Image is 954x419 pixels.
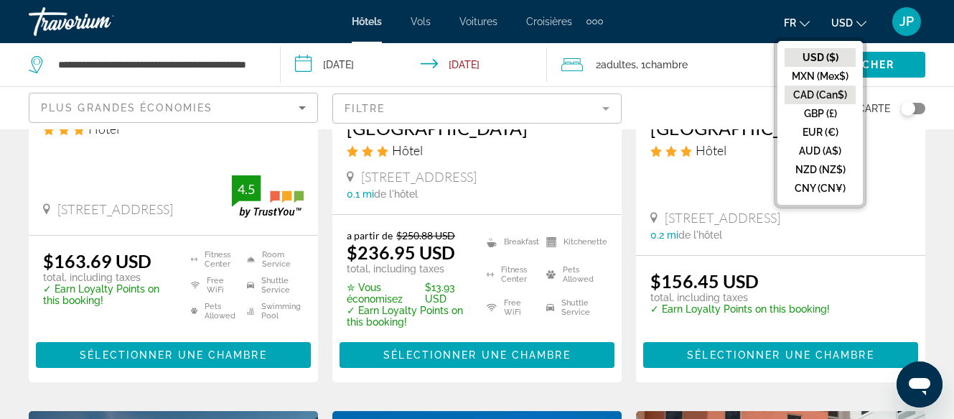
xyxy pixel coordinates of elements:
[374,188,418,200] span: de l'hôtel
[361,169,477,185] span: [STREET_ADDRESS]
[184,276,240,295] li: Free WiFi
[785,123,856,142] button: EUR (€)
[696,142,726,158] span: Hôtel
[785,179,856,198] button: CNY (CN¥)
[340,342,614,368] button: Sélectionner une chambre
[347,241,455,263] ins: $236.95 USD
[480,295,539,321] li: Free WiFi
[831,17,853,29] span: USD
[36,345,311,361] a: Sélectionner une chambre
[57,201,173,217] span: [STREET_ADDRESS]
[539,295,607,321] li: Shuttle Service
[645,59,688,70] span: Chambre
[43,272,173,283] p: total, including taxes
[459,16,497,27] a: Voitures
[332,93,622,124] button: Filter
[232,175,304,218] img: trustyou-badge.svg
[650,142,911,158] div: 3 star Hotel
[650,229,678,241] span: 0.2 mi
[240,276,304,295] li: Shuttle Service
[784,17,796,29] span: fr
[831,12,866,33] button: Change currency
[347,263,469,275] p: total, including taxes
[888,6,925,37] button: User Menu
[601,59,636,70] span: Adultes
[184,250,240,269] li: Fitness Center
[340,345,614,361] a: Sélectionner une chambre
[29,3,172,40] a: Travorium
[281,43,547,86] button: Check-in date: Oct 25, 2025 Check-out date: Oct 26, 2025
[36,342,311,368] button: Sélectionner une chambre
[636,55,688,75] span: , 1
[383,349,570,361] span: Sélectionner une chambre
[785,104,856,123] button: GBP (£)
[650,270,759,292] ins: $156.45 USD
[240,302,304,321] li: Swimming Pool
[539,262,607,288] li: Pets Allowed
[480,262,539,288] li: Fitness Center
[347,282,469,305] p: $13.93 USD
[352,16,382,27] a: Hôtels
[586,10,603,33] button: Extra navigation items
[678,229,722,241] span: de l'hôtel
[80,349,266,361] span: Sélectionner une chambre
[547,43,799,86] button: Travelers: 2 adults, 0 children
[858,98,890,119] span: Carte
[43,283,173,306] p: ✓ Earn Loyalty Points on this booking!
[411,16,431,27] a: Vols
[785,48,856,67] button: USD ($)
[396,229,455,241] del: $250.88 USD
[43,250,151,272] ins: $163.69 USD
[347,282,421,305] span: ✮ Vous économisez
[785,160,856,179] button: NZD (NZ$)
[240,250,304,269] li: Room Service
[232,180,261,198] div: 4.5
[480,229,539,255] li: Breakfast
[899,14,914,29] span: JP
[347,305,469,328] p: ✓ Earn Loyalty Points on this booking!
[890,102,925,115] button: Toggle map
[526,16,572,27] a: Croisières
[665,210,780,226] span: [STREET_ADDRESS]
[347,188,374,200] span: 0.1 mi
[785,86,856,104] button: CAD (Can$)
[596,55,636,75] span: 2
[785,142,856,160] button: AUD (A$)
[650,292,830,303] p: total, including taxes
[687,349,874,361] span: Sélectionner une chambre
[539,229,607,255] li: Kitchenette
[784,12,810,33] button: Change language
[41,102,212,114] span: Plus grandes économies
[184,302,240,321] li: Pets Allowed
[347,229,393,241] span: a partir de
[643,345,918,361] a: Sélectionner une chambre
[347,142,607,158] div: 3 star Hotel
[392,142,423,158] span: Hôtel
[785,67,856,86] button: MXN (Mex$)
[41,99,306,116] mat-select: Sort by
[650,303,830,315] p: ✓ Earn Loyalty Points on this booking!
[897,362,943,408] iframe: Bouton de lancement de la fenêtre de messagerie
[643,342,918,368] button: Sélectionner une chambre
